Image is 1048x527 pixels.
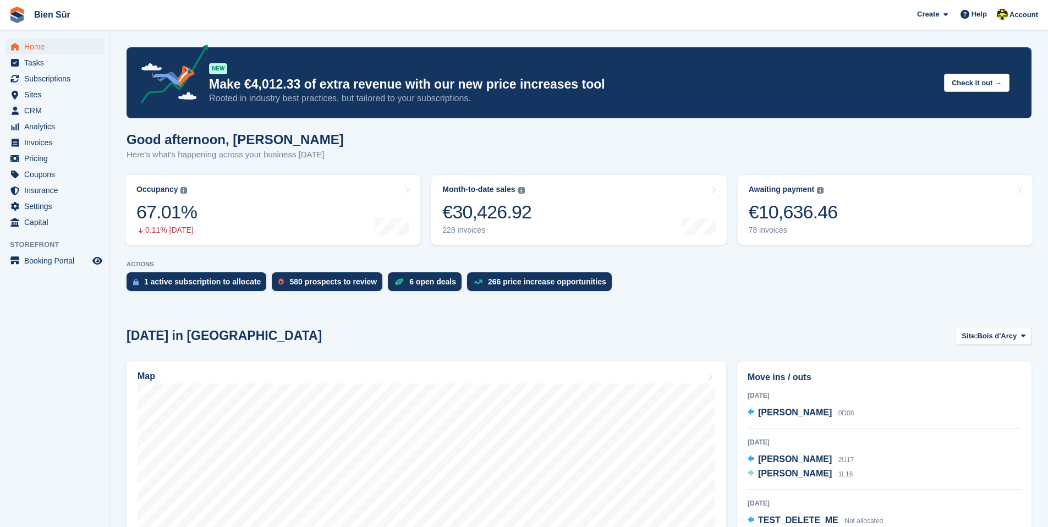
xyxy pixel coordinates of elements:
[289,277,377,286] div: 580 prospects to review
[138,371,155,381] h2: Map
[748,391,1021,400] div: [DATE]
[488,277,606,286] div: 266 price increase opportunities
[136,185,178,194] div: Occupancy
[6,151,104,166] a: menu
[442,185,515,194] div: Month-to-date sales
[6,39,104,54] a: menu
[838,470,853,478] span: 1L16
[24,71,90,86] span: Subscriptions
[209,63,227,74] div: NEW
[6,87,104,102] a: menu
[442,226,531,235] div: 228 invoices
[136,201,197,223] div: 67.01%
[6,135,104,150] a: menu
[6,103,104,118] a: menu
[127,149,344,161] p: Here's what's happening across your business [DATE]
[944,74,1009,92] button: Check it out →
[180,187,187,194] img: icon-info-grey-7440780725fd019a000dd9b08b2336e03edf1995a4989e88bcd33f0948082b44.svg
[978,331,1017,342] span: Bois d'Arcy
[9,7,25,23] img: stora-icon-8386f47178a22dfd0bd8f6a31ec36ba5ce8667c1dd55bd0f319d3a0aa187defe.svg
[127,272,272,297] a: 1 active subscription to allocate
[6,167,104,182] a: menu
[30,6,75,24] a: Bien Sûr
[467,272,617,297] a: 266 price increase opportunities
[758,454,832,464] span: [PERSON_NAME]
[474,279,482,284] img: price_increase_opportunities-93ffe204e8149a01c8c9dc8f82e8f89637d9d84a8eef4429ea346261dce0b2c0.svg
[24,103,90,118] span: CRM
[844,517,883,525] span: Not allocated
[24,87,90,102] span: Sites
[91,254,104,267] a: Preview store
[127,328,322,343] h2: [DATE] in [GEOGRAPHIC_DATA]
[6,253,104,268] a: menu
[209,92,935,105] p: Rooted in industry best practices, but tailored to your subscriptions.
[6,71,104,86] a: menu
[24,199,90,214] span: Settings
[24,167,90,182] span: Coupons
[748,437,1021,447] div: [DATE]
[6,55,104,70] a: menu
[749,185,815,194] div: Awaiting payment
[748,371,1021,384] h2: Move ins / outs
[24,135,90,150] span: Invoices
[748,453,854,467] a: [PERSON_NAME] 2U17
[749,201,838,223] div: €10,636.46
[738,175,1033,245] a: Awaiting payment €10,636.46 78 invoices
[956,327,1031,345] button: Site: Bois d'Arcy
[24,55,90,70] span: Tasks
[758,469,832,478] span: [PERSON_NAME]
[394,278,404,286] img: deal-1b604bf984904fb50ccaf53a9ad4b4a5d6e5aea283cecdc64d6e3604feb123c2.svg
[278,278,284,285] img: prospect-51fa495bee0391a8d652442698ab0144808aea92771e9ea1ae160a38d050c398.svg
[431,175,726,245] a: Month-to-date sales €30,426.92 228 invoices
[972,9,987,20] span: Help
[127,132,344,147] h1: Good afternoon, [PERSON_NAME]
[24,215,90,230] span: Capital
[917,9,939,20] span: Create
[24,39,90,54] span: Home
[6,119,104,134] a: menu
[748,406,854,420] a: [PERSON_NAME] 0D08
[6,199,104,214] a: menu
[6,183,104,198] a: menu
[962,331,977,342] span: Site:
[748,467,853,481] a: [PERSON_NAME] 1L16
[388,272,467,297] a: 6 open deals
[209,76,935,92] p: Make €4,012.33 of extra revenue with our new price increases tool
[24,151,90,166] span: Pricing
[1009,9,1038,20] span: Account
[409,277,456,286] div: 6 open deals
[442,201,531,223] div: €30,426.92
[838,409,854,417] span: 0D08
[748,498,1021,508] div: [DATE]
[24,183,90,198] span: Insurance
[758,408,832,417] span: [PERSON_NAME]
[6,215,104,230] a: menu
[838,456,854,464] span: 2U17
[131,45,208,107] img: price-adjustments-announcement-icon-8257ccfd72463d97f412b2fc003d46551f7dbcb40ab6d574587a9cd5c0d94...
[758,515,838,525] span: TEST_DELETE_ME
[997,9,1008,20] img: Marie Tran
[125,175,420,245] a: Occupancy 67.01% 0.11% [DATE]
[136,226,197,235] div: 0.11% [DATE]
[133,278,139,286] img: active_subscription_to_allocate_icon-d502201f5373d7db506a760aba3b589e785aa758c864c3986d89f69b8ff3...
[272,272,388,297] a: 580 prospects to review
[518,187,525,194] img: icon-info-grey-7440780725fd019a000dd9b08b2336e03edf1995a4989e88bcd33f0948082b44.svg
[24,253,90,268] span: Booking Portal
[817,187,824,194] img: icon-info-grey-7440780725fd019a000dd9b08b2336e03edf1995a4989e88bcd33f0948082b44.svg
[10,239,109,250] span: Storefront
[24,119,90,134] span: Analytics
[144,277,261,286] div: 1 active subscription to allocate
[749,226,838,235] div: 78 invoices
[127,261,1031,268] p: ACTIONS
